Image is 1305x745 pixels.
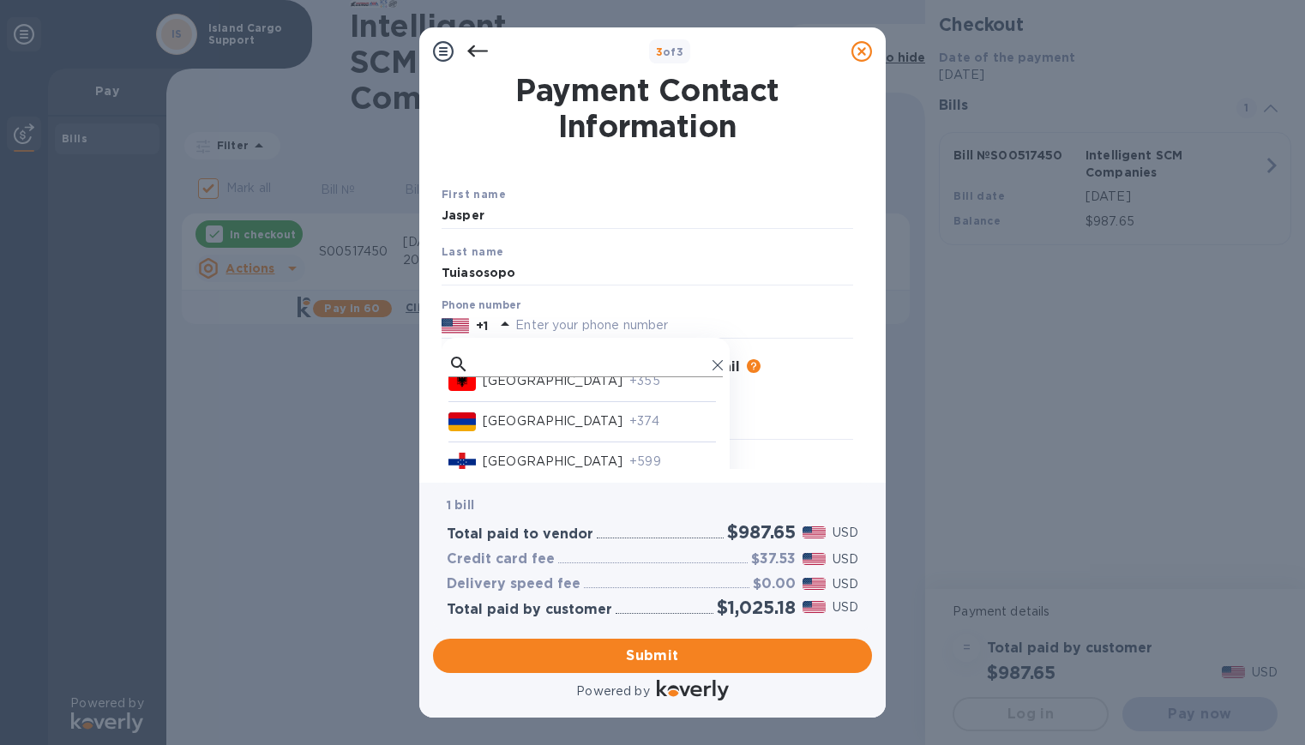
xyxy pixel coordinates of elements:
p: USD [833,524,858,542]
img: AN [448,453,476,472]
img: AM [448,412,476,431]
b: Last name [442,245,504,258]
img: AL [448,372,476,391]
button: Submit [433,639,872,673]
h3: $37.53 [751,551,796,568]
img: USD [803,553,826,565]
input: Enter your first name [442,203,853,229]
p: USD [833,550,858,568]
input: Enter your last name [442,260,853,285]
p: [GEOGRAPHIC_DATA] [483,412,622,430]
h3: $0.00 [753,576,796,592]
span: Submit [447,646,858,666]
h3: Total paid by customer [447,602,612,618]
h1: Payment Contact Information [442,72,853,144]
label: Phone number [442,301,520,311]
span: 3 [656,45,663,58]
h3: Total paid to vendor [447,526,593,543]
h2: $1,025.18 [717,597,796,618]
p: +374 [629,412,716,430]
img: US [442,316,469,335]
b: First name [442,188,506,201]
h2: $987.65 [727,521,796,543]
p: +1 [476,317,488,334]
h3: Credit card fee [447,551,555,568]
p: +599 [629,453,716,471]
img: USD [803,526,826,538]
p: [GEOGRAPHIC_DATA] [483,372,622,390]
b: 1 bill [447,498,474,512]
p: USD [833,575,858,593]
p: +355 [629,372,716,390]
input: Enter your phone number [515,313,853,339]
b: of 3 [656,45,684,58]
img: USD [803,601,826,613]
img: USD [803,578,826,590]
img: Logo [657,680,729,700]
p: [GEOGRAPHIC_DATA] [483,453,622,471]
p: USD [833,598,858,616]
h3: Delivery speed fee [447,576,580,592]
p: Powered by [576,682,649,700]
